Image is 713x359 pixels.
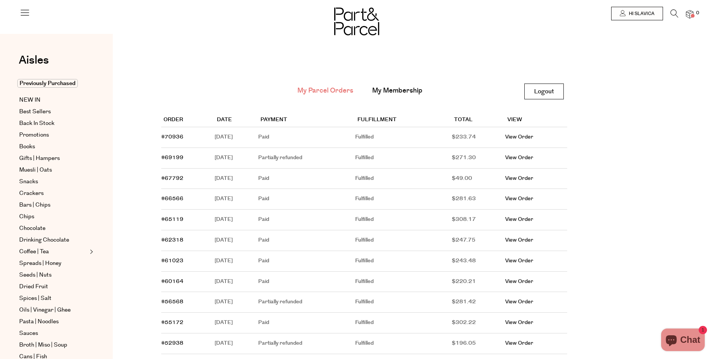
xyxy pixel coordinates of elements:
[19,177,38,186] span: Snacks
[627,11,654,17] span: Hi Slavica
[19,107,88,116] a: Best Sellers
[372,86,422,96] a: My Membership
[19,329,38,338] span: Sauces
[161,298,183,306] a: #56568
[19,96,41,105] span: NEW IN
[17,79,78,88] span: Previously Purchased
[19,329,88,338] a: Sauces
[452,292,505,313] td: $281.42
[19,166,88,175] a: Muesli | Oats
[19,189,44,198] span: Crackers
[505,257,533,265] a: View Order
[19,317,59,326] span: Pasta | Noodles
[19,341,67,350] span: Broth | Miso | Soup
[19,341,88,350] a: Broth | Miso | Soup
[215,292,258,313] td: [DATE]
[161,278,183,285] a: #60164
[19,55,49,73] a: Aisles
[452,113,505,127] th: Total
[215,113,258,127] th: Date
[19,212,88,221] a: Chips
[505,216,533,223] a: View Order
[505,133,533,141] a: View Order
[452,251,505,272] td: $243.48
[452,313,505,333] td: $302.22
[355,272,452,292] td: Fulfilled
[258,148,356,169] td: Partially refunded
[161,195,183,202] a: #66566
[19,306,88,315] a: Oils | Vinegar | Ghee
[258,189,356,210] td: Paid
[505,278,533,285] a: View Order
[19,142,35,151] span: Books
[215,333,258,354] td: [DATE]
[19,236,69,245] span: Drinking Chocolate
[355,189,452,210] td: Fulfilled
[258,313,356,333] td: Paid
[215,251,258,272] td: [DATE]
[505,339,533,347] a: View Order
[524,84,564,99] a: Logout
[694,10,701,17] span: 0
[19,247,49,256] span: Coffee | Tea
[452,127,505,148] td: $233.74
[215,127,258,148] td: [DATE]
[19,154,88,163] a: Gifts | Hampers
[88,247,93,256] button: Expand/Collapse Coffee | Tea
[258,333,356,354] td: Partially refunded
[611,7,663,20] a: Hi Slavica
[355,113,452,127] th: Fulfillment
[355,251,452,272] td: Fulfilled
[19,212,34,221] span: Chips
[19,294,88,303] a: Spices | Salt
[19,247,88,256] a: Coffee | Tea
[505,175,533,182] a: View Order
[258,230,356,251] td: Paid
[19,189,88,198] a: Crackers
[19,96,88,105] a: NEW IN
[452,210,505,230] td: $308.17
[19,201,88,210] a: Bars | Chips
[355,333,452,354] td: Fulfilled
[19,131,49,140] span: Promotions
[19,119,88,128] a: Back In Stock
[19,142,88,151] a: Books
[19,236,88,245] a: Drinking Chocolate
[19,259,61,268] span: Spreads | Honey
[161,339,183,347] a: #52938
[19,282,48,291] span: Dried Fruit
[161,257,183,265] a: #61023
[659,329,707,353] inbox-online-store-chat: Shopify online store chat
[258,113,356,127] th: Payment
[19,166,52,175] span: Muesli | Oats
[161,113,215,127] th: Order
[258,292,356,313] td: Partially refunded
[19,259,88,268] a: Spreads | Honey
[297,86,353,96] a: My Parcel Orders
[161,133,183,141] a: #70936
[161,236,183,244] a: #62318
[452,148,505,169] td: $271.30
[505,154,533,161] a: View Order
[355,127,452,148] td: Fulfilled
[452,230,505,251] td: $247.75
[19,282,88,291] a: Dried Fruit
[19,201,50,210] span: Bars | Chips
[215,189,258,210] td: [DATE]
[505,195,533,202] a: View Order
[215,210,258,230] td: [DATE]
[19,131,88,140] a: Promotions
[452,333,505,354] td: $196.05
[686,10,693,18] a: 0
[355,148,452,169] td: Fulfilled
[258,210,356,230] td: Paid
[505,319,533,326] a: View Order
[19,119,54,128] span: Back In Stock
[355,210,452,230] td: Fulfilled
[258,272,356,292] td: Paid
[355,292,452,313] td: Fulfilled
[19,52,49,68] span: Aisles
[19,271,51,280] span: Seeds | Nuts
[215,148,258,169] td: [DATE]
[215,230,258,251] td: [DATE]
